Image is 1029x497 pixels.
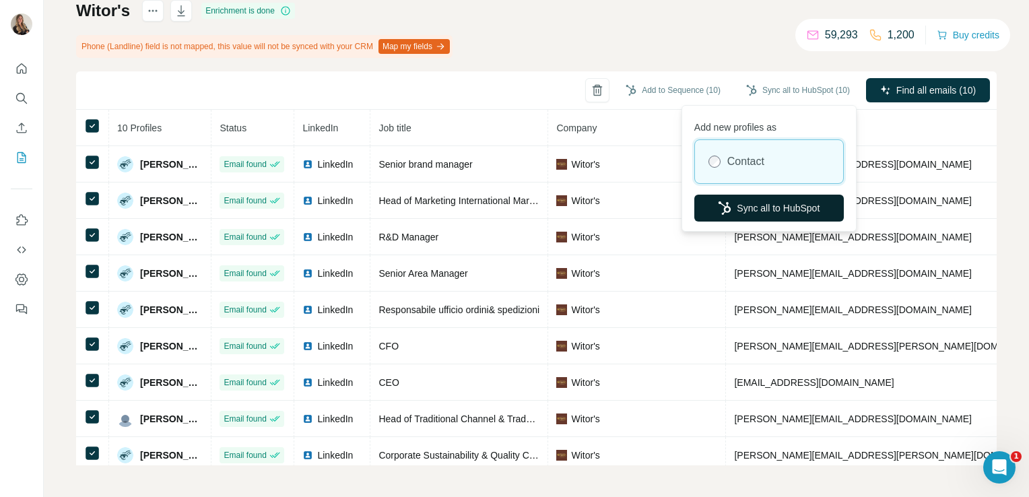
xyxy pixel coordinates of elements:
[224,231,266,243] span: Email found
[616,80,730,100] button: Add to Sequence (10)
[727,154,764,170] label: Contact
[76,35,453,58] div: Phone (Landline) field is not mapped, this value will not be synced with your CRM
[11,297,32,321] button: Feedback
[224,195,266,207] span: Email found
[825,27,858,43] p: 59,293
[317,158,353,171] span: LinkedIn
[302,450,313,461] img: LinkedIn logo
[378,123,411,133] span: Job title
[888,27,915,43] p: 1,200
[11,13,32,35] img: Avatar
[571,412,599,426] span: Witor's
[117,338,133,354] img: Avatar
[378,413,615,424] span: Head of Traditional Channel & Trade Marketing Manager
[140,376,203,389] span: [PERSON_NAME]
[302,377,313,388] img: LinkedIn logo
[224,158,266,170] span: Email found
[140,267,203,280] span: [PERSON_NAME]
[556,304,567,315] img: company-logo
[571,194,599,207] span: Witor's
[571,339,599,353] span: Witor's
[556,413,567,424] img: company-logo
[302,304,313,315] img: LinkedIn logo
[556,268,567,279] img: company-logo
[694,195,844,222] button: Sync all to HubSpot
[378,450,552,461] span: Corporate Sustainability & Quality Control
[11,116,32,140] button: Enrich CSV
[140,194,203,207] span: [PERSON_NAME]
[378,232,438,242] span: R&D Manager
[117,193,133,209] img: Avatar
[317,303,353,317] span: LinkedIn
[140,449,203,462] span: [PERSON_NAME]
[571,230,599,244] span: Witor's
[866,78,990,102] button: Find all emails (10)
[117,302,133,318] img: Avatar
[220,123,246,133] span: Status
[734,268,971,279] span: [PERSON_NAME][EMAIL_ADDRESS][DOMAIN_NAME]
[117,123,162,133] span: 10 Profiles
[734,377,894,388] span: [EMAIL_ADDRESS][DOMAIN_NAME]
[11,208,32,232] button: Use Surfe on LinkedIn
[571,303,599,317] span: Witor's
[302,195,313,206] img: LinkedIn logo
[378,377,399,388] span: CEO
[11,86,32,110] button: Search
[224,376,266,389] span: Email found
[734,413,971,424] span: [PERSON_NAME][EMAIL_ADDRESS][DOMAIN_NAME]
[140,158,203,171] span: [PERSON_NAME]
[11,145,32,170] button: My lists
[11,238,32,262] button: Use Surfe API
[117,447,133,463] img: Avatar
[302,232,313,242] img: LinkedIn logo
[317,376,353,389] span: LinkedIn
[224,413,266,425] span: Email found
[302,268,313,279] img: LinkedIn logo
[378,268,467,279] span: Senior Area Manager
[302,123,338,133] span: LinkedIn
[937,26,999,44] button: Buy credits
[896,84,976,97] span: Find all emails (10)
[140,230,203,244] span: [PERSON_NAME]
[694,115,844,134] p: Add new profiles as
[117,229,133,245] img: Avatar
[378,304,539,315] span: Responsabile ufficio ordini& spedizioni
[224,449,266,461] span: Email found
[224,340,266,352] span: Email found
[556,232,567,242] img: company-logo
[734,232,971,242] span: [PERSON_NAME][EMAIL_ADDRESS][DOMAIN_NAME]
[11,267,32,292] button: Dashboard
[556,195,567,206] img: company-logo
[11,57,32,81] button: Quick start
[302,159,313,170] img: LinkedIn logo
[117,374,133,391] img: Avatar
[224,304,266,316] span: Email found
[1011,451,1022,462] span: 1
[571,267,599,280] span: Witor's
[571,158,599,171] span: Witor's
[140,303,203,317] span: [PERSON_NAME]
[571,449,599,462] span: Witor's
[378,39,450,54] button: Map my fields
[317,230,353,244] span: LinkedIn
[117,411,133,427] img: Avatar
[317,194,353,207] span: LinkedIn
[117,156,133,172] img: Avatar
[140,339,203,353] span: [PERSON_NAME]
[117,265,133,281] img: Avatar
[317,267,353,280] span: LinkedIn
[317,449,353,462] span: LinkedIn
[201,3,295,19] div: Enrichment is done
[140,412,203,426] span: [PERSON_NAME]
[378,341,399,352] span: CFO
[556,377,567,388] img: company-logo
[571,376,599,389] span: Witor's
[556,450,567,461] img: company-logo
[556,341,567,352] img: company-logo
[302,341,313,352] img: LinkedIn logo
[983,451,1016,484] iframe: Intercom live chat
[734,304,971,315] span: [PERSON_NAME][EMAIL_ADDRESS][DOMAIN_NAME]
[378,195,546,206] span: Head of Marketing International Markets
[556,159,567,170] img: company-logo
[317,412,353,426] span: LinkedIn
